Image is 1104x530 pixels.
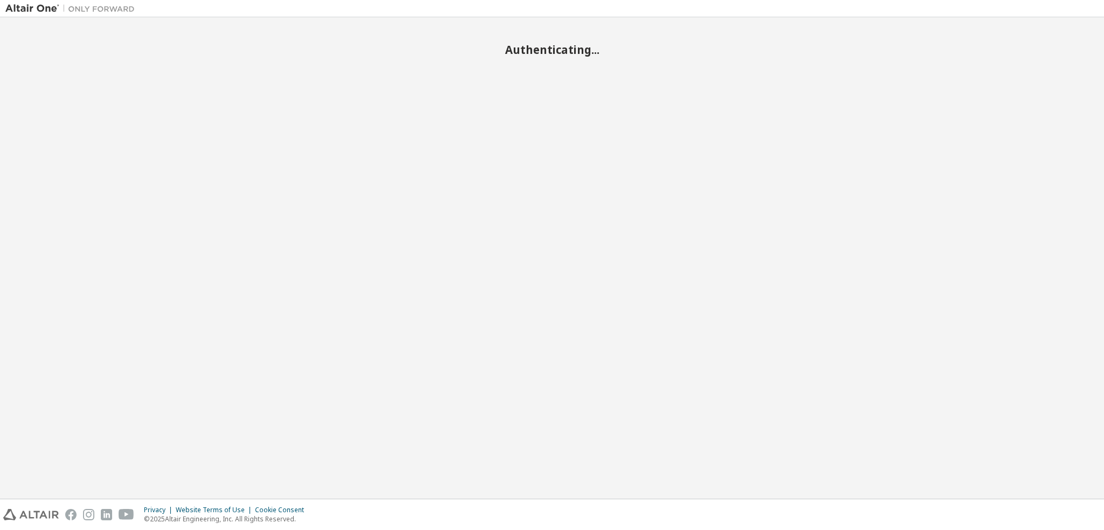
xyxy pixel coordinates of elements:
p: © 2025 Altair Engineering, Inc. All Rights Reserved. [144,514,310,524]
div: Cookie Consent [255,506,310,514]
h2: Authenticating... [5,43,1099,57]
img: altair_logo.svg [3,509,59,520]
div: Website Terms of Use [176,506,255,514]
img: youtube.svg [119,509,134,520]
img: linkedin.svg [101,509,112,520]
img: facebook.svg [65,509,77,520]
img: instagram.svg [83,509,94,520]
div: Privacy [144,506,176,514]
img: Altair One [5,3,140,14]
